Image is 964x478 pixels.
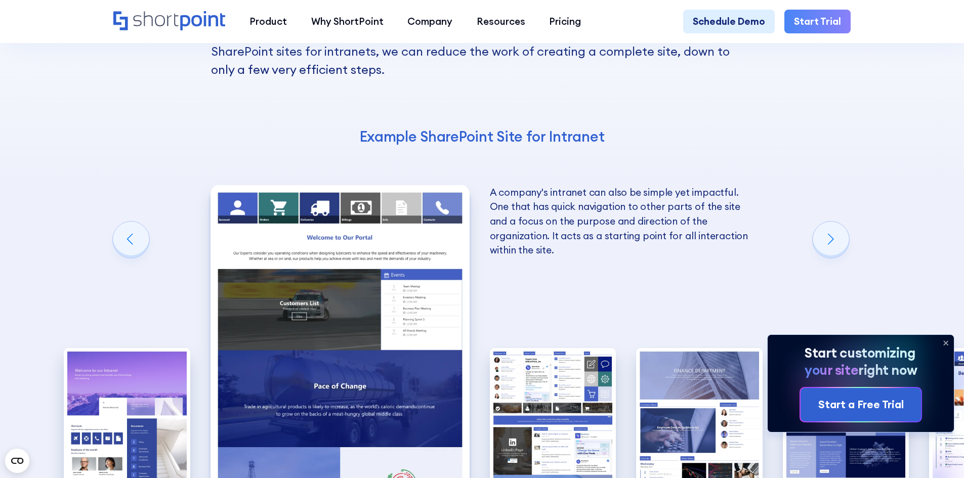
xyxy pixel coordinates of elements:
[537,10,594,34] a: Pricing
[465,10,537,34] a: Resources
[477,14,525,29] div: Resources
[913,429,964,478] iframe: Chat Widget
[818,397,904,413] div: Start a Free Trial
[683,10,775,34] a: Schedule Demo
[113,222,149,258] div: Previous slide
[5,449,29,473] button: Open CMP widget
[113,11,225,32] a: Home
[784,10,851,34] a: Start Trial
[549,14,581,29] div: Pricing
[801,388,921,421] a: Start a Free Trial
[237,10,299,34] a: Product
[813,222,849,258] div: Next slide
[299,10,396,34] a: Why ShortPoint
[407,14,452,29] div: Company
[395,10,465,34] a: Company
[211,127,753,146] h4: Example SharePoint Site for Intranet
[249,14,287,29] div: Product
[311,14,384,29] div: Why ShortPoint
[490,185,749,257] p: A company's intranet can also be simple yet impactful. One that has quick navigation to other par...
